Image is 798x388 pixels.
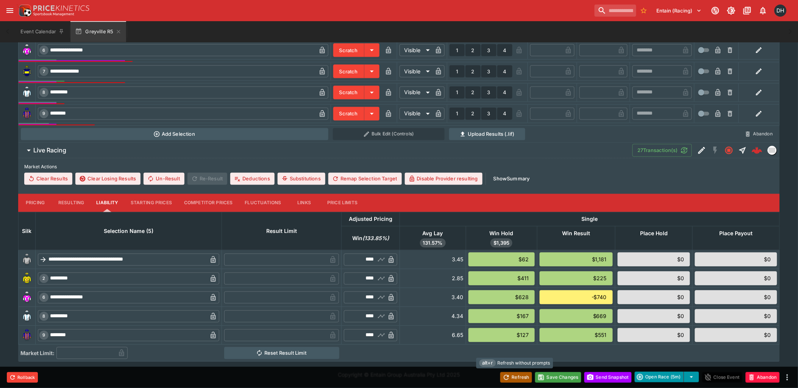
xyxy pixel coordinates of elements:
[125,194,178,212] button: Starting Prices
[33,12,74,16] img: Sportsbook Management
[481,229,522,238] span: Win Hold
[595,5,636,17] input: search
[498,360,550,367] span: Refresh without prompts
[21,310,33,323] img: runner 8
[540,328,613,342] div: $551
[90,194,124,212] button: Liability
[540,309,613,323] div: $669
[768,146,776,155] img: liveracing
[618,309,690,323] div: $0
[783,373,792,382] button: more
[618,290,690,304] div: $0
[695,328,777,342] div: $0
[500,372,532,383] button: Refresh
[95,227,162,236] span: Selection Name (5)
[333,86,364,99] button: Scratch
[497,108,512,120] button: 4
[33,147,66,155] h6: Live Racing
[554,229,599,238] span: Win Result
[402,331,463,339] div: 6.65
[333,65,364,78] button: Scratch
[768,146,777,155] div: liveracing
[333,107,364,121] button: Scratch
[333,43,364,57] button: Scratch
[746,372,780,383] button: Abandon
[414,229,451,238] span: Avg Lay
[21,65,33,78] img: runner 7
[711,229,761,238] span: Place Payout
[449,128,525,140] button: Upload Results (.lif)
[775,5,787,17] div: David Howard
[70,21,126,42] button: Greyville R5
[41,314,47,319] span: 8
[52,194,90,212] button: Resulting
[481,65,497,78] button: 3
[287,194,321,212] button: Links
[465,44,481,56] button: 2
[695,144,709,157] button: Edit Detail
[321,194,364,212] button: Price Limits
[635,372,699,382] div: split button
[635,372,684,382] button: Open Race (5m)
[41,90,47,95] span: 8
[740,4,754,17] button: Documentation
[21,273,33,285] img: runner 2
[584,372,632,383] button: Send Snapshot
[540,253,613,267] div: $1,181
[695,272,777,286] div: $0
[400,87,433,99] div: Visible
[709,144,722,157] button: SGM Disabled
[239,194,287,212] button: Fluctuations
[756,4,770,17] button: Notifications
[497,87,512,99] button: 4
[479,360,496,367] span: alt+r
[328,173,402,185] button: Remap Selection Target
[465,65,481,78] button: 2
[468,309,535,323] div: $167
[481,87,497,99] button: 3
[618,328,690,342] div: $0
[618,272,690,286] div: $0
[465,87,481,99] button: 2
[21,128,329,140] button: Add Selection
[75,173,141,185] button: Clear Losing Results
[224,347,339,359] button: Reset Result Limit
[450,65,465,78] button: 1
[230,173,275,185] button: Deductions
[497,44,512,56] button: 4
[402,256,463,264] div: 3.45
[178,194,239,212] button: Competitor Prices
[41,333,47,338] span: 9
[709,4,722,17] button: Connected to PK
[632,144,692,157] button: 27Transaction(s)
[695,290,777,304] div: $0
[41,69,47,74] span: 7
[402,293,463,301] div: 3.40
[333,128,445,140] button: Bulk Edit (Controls)
[187,173,227,185] span: Re-Result
[17,3,32,18] img: PriceKinetics Logo
[695,309,777,323] div: $0
[725,146,734,155] svg: Closed
[7,372,38,383] button: Rollback
[618,253,690,267] div: $0
[468,253,535,267] div: $62
[722,144,736,157] button: Closed
[21,254,33,266] img: blank-silk.png
[41,48,47,53] span: 6
[344,234,397,243] span: Win(133.85%)
[405,173,483,185] button: Disable Provider resulting
[41,295,47,300] span: 6
[468,290,535,304] div: $628
[450,44,465,56] button: 1
[450,108,465,120] button: 1
[18,194,52,212] button: Pricing
[362,234,389,243] em: ( 133.85 %)
[33,5,89,11] img: PriceKinetics
[481,108,497,120] button: 3
[497,65,512,78] button: 4
[632,229,676,238] span: Place Hold
[144,173,184,185] span: Un-Result
[278,173,325,185] button: Substitutions
[21,108,33,120] img: runner 9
